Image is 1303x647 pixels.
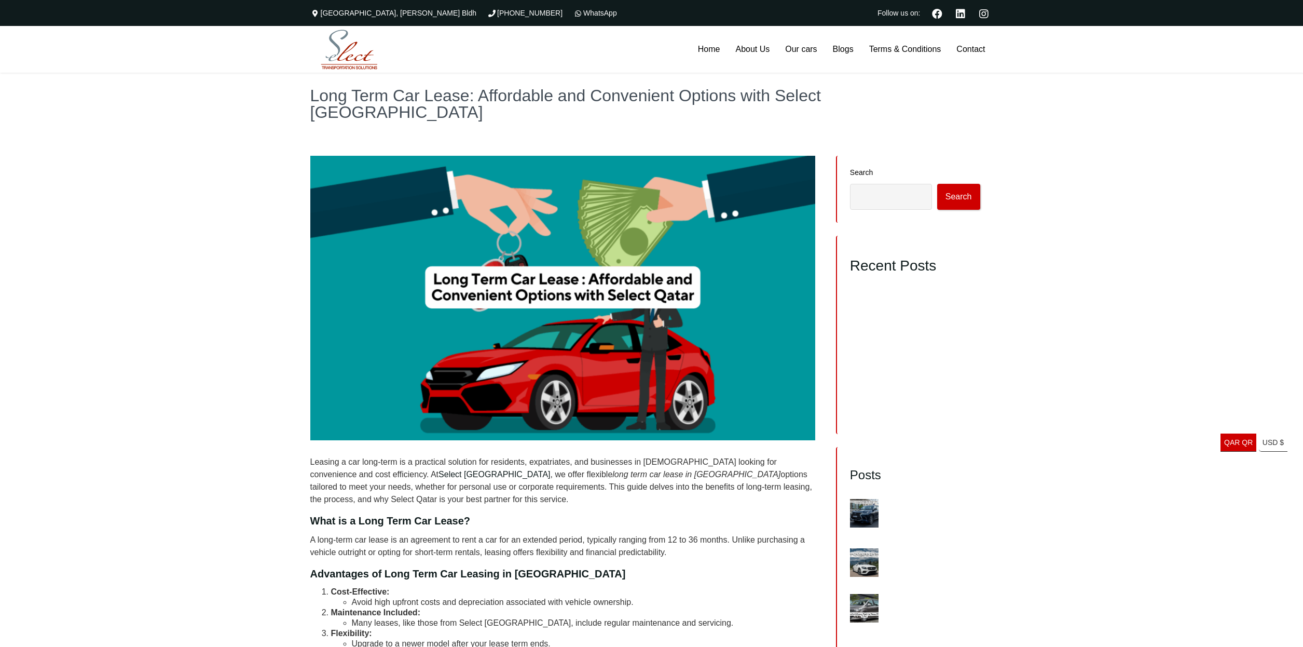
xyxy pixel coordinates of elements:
a: Linkedin [952,7,970,19]
img: Long Term Car Lease in Qatar - Affordable Options | Select Qatar [310,156,816,440]
a: Unlock Stress-Free Travel with the #1 Car Rental Service in [GEOGRAPHIC_DATA] – Your Complete Sel... [886,540,980,585]
a: Facebook [928,7,947,19]
strong: Maintenance Included: [331,608,420,617]
a: Conquer Every Journey with the Best SUV Rental in [GEOGRAPHIC_DATA] – Your Complete Select Rent a... [850,285,979,307]
a: Ultimate Stress‑Free Guide: Car Rental [GEOGRAPHIC_DATA] with Select Rent a Car [850,370,977,393]
a: Contact [949,26,993,73]
a: Unlock Comfort & Space: Rent the Maxus G10 in [GEOGRAPHIC_DATA] [DATE]! [886,593,968,623]
img: Unlock Stress-Free Travel with the #1 Car Rental Service in Qatar – Your Complete Select Rent a C... [850,548,879,577]
p: Leasing a car long-term is a practical solution for residents, expatriates, and businesses in [DE... [310,456,816,506]
a: QAR QR [1220,434,1256,452]
a: Rent a Car Qatar with Driver – 2025 Ultimate Guide for Hassle‑Free Travel [850,396,972,411]
strong: Cost-Effective: [331,587,390,596]
a: Blogs [825,26,861,73]
a: Unlock Stress-Free Travel with the #1 Car Rental Service in [GEOGRAPHIC_DATA] – Your Complete Sel... [850,311,971,341]
h1: Long Term Car Lease: Affordable and Convenient Options with Select [GEOGRAPHIC_DATA] [310,87,993,120]
a: Home [690,26,728,73]
button: Search [937,184,980,210]
a: Terms & Conditions [861,26,949,73]
a: WhatsApp [573,9,617,17]
em: long term car lease in [GEOGRAPHIC_DATA] [612,470,780,479]
strong: Advantages of Long Term Car Leasing in [GEOGRAPHIC_DATA] [310,568,626,579]
a: About Us [728,26,777,73]
img: Select Rent a Car [313,28,386,72]
li: Avoid high upfront costs and depreciation associated with vehicle ownership. [352,597,816,608]
a: [PHONE_NUMBER] [487,9,563,17]
img: Conquer Every Journey with the Best SUV Rental in Qatar – Your Complete Select Rent a Car Guide [850,499,879,528]
a: Our cars [777,26,825,73]
strong: Flexibility: [331,629,372,638]
a: Unlock Comfort & Space: Rent the Maxus G10 in [GEOGRAPHIC_DATA] [DATE]! [850,344,971,367]
a: Conquer Every Journey with the Best SUV Rental in [GEOGRAPHIC_DATA] – Your Complete Select Rent a... [886,494,980,532]
h3: Posts [850,467,980,483]
h2: Recent Posts [850,257,980,275]
strong: What is a Long Term Car Lease? [310,515,471,527]
label: Search [850,169,980,176]
a: Instagram [975,7,993,19]
li: Many leases, like those from Select [GEOGRAPHIC_DATA], include regular maintenance and servicing. [352,618,816,628]
a: Select [GEOGRAPHIC_DATA] [438,470,550,479]
img: Maxus G10 Rent in Qatar – Spacious 7‑Seater Van Deals [850,594,879,623]
p: A long-term car lease is an agreement to rent a car for an extended period, typically ranging fro... [310,534,816,559]
a: USD $ [1259,434,1287,452]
